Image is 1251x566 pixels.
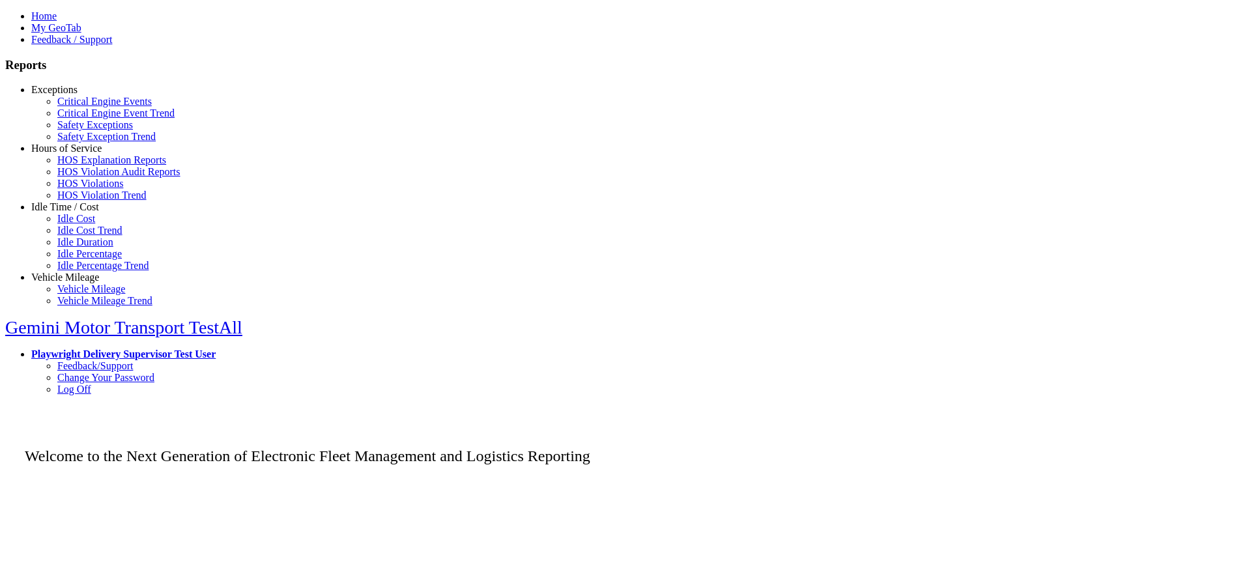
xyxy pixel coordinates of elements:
[5,58,1246,72] h3: Reports
[57,166,180,177] a: HOS Violation Audit Reports
[57,190,147,201] a: HOS Violation Trend
[57,225,122,236] a: Idle Cost Trend
[57,131,156,142] a: Safety Exception Trend
[5,317,242,337] a: Gemini Motor Transport TestAll
[57,360,133,371] a: Feedback/Support
[57,154,166,165] a: HOS Explanation Reports
[31,143,102,154] a: Hours of Service
[57,384,91,395] a: Log Off
[57,260,149,271] a: Idle Percentage Trend
[57,213,95,224] a: Idle Cost
[57,236,113,248] a: Idle Duration
[31,10,57,21] a: Home
[57,248,122,259] a: Idle Percentage
[31,22,81,33] a: My GeoTab
[57,119,133,130] a: Safety Exceptions
[57,96,152,107] a: Critical Engine Events
[57,372,154,383] a: Change Your Password
[57,295,152,306] a: Vehicle Mileage Trend
[5,428,1246,465] p: Welcome to the Next Generation of Electronic Fleet Management and Logistics Reporting
[57,178,123,189] a: HOS Violations
[31,34,112,45] a: Feedback / Support
[31,201,99,212] a: Idle Time / Cost
[57,107,175,119] a: Critical Engine Event Trend
[57,283,125,294] a: Vehicle Mileage
[31,272,99,283] a: Vehicle Mileage
[31,84,78,95] a: Exceptions
[31,348,216,360] a: Playwright Delivery Supervisor Test User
